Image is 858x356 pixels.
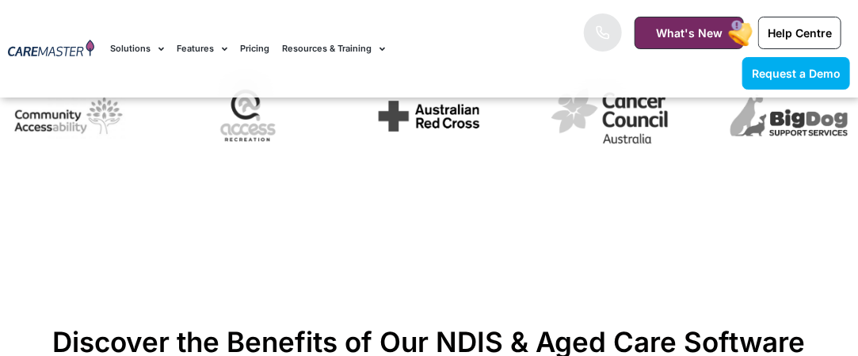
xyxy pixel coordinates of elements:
a: What's New [635,17,744,49]
img: cancer-council-australia-logo-vector.png [549,82,670,150]
a: Pricing [240,22,269,75]
a: Request a Demo [742,57,850,90]
div: 3 / 7 [729,93,850,145]
div: 6 / 7 [8,85,129,154]
div: Image Carousel [8,71,850,167]
span: Request a Demo [752,67,841,80]
span: What's New [656,26,723,40]
img: Arc-Newlogo.svg [368,91,490,142]
nav: Menu [110,22,547,75]
a: Features [177,22,227,75]
a: Solutions [110,22,164,75]
div: 1 / 7 [368,91,490,147]
img: 263fe684f9ca25cbbbe20494344166dc.webp [729,93,850,140]
div: 7 / 7 [189,71,310,167]
a: Resources & Training [282,22,385,75]
a: Help Centre [758,17,841,49]
img: 1690780187010.jpg [8,85,129,148]
img: CareMaster Logo [8,40,94,59]
span: Help Centre [768,26,832,40]
img: Untitled-1.1.png [189,71,310,161]
div: 2 / 7 [549,82,670,155]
